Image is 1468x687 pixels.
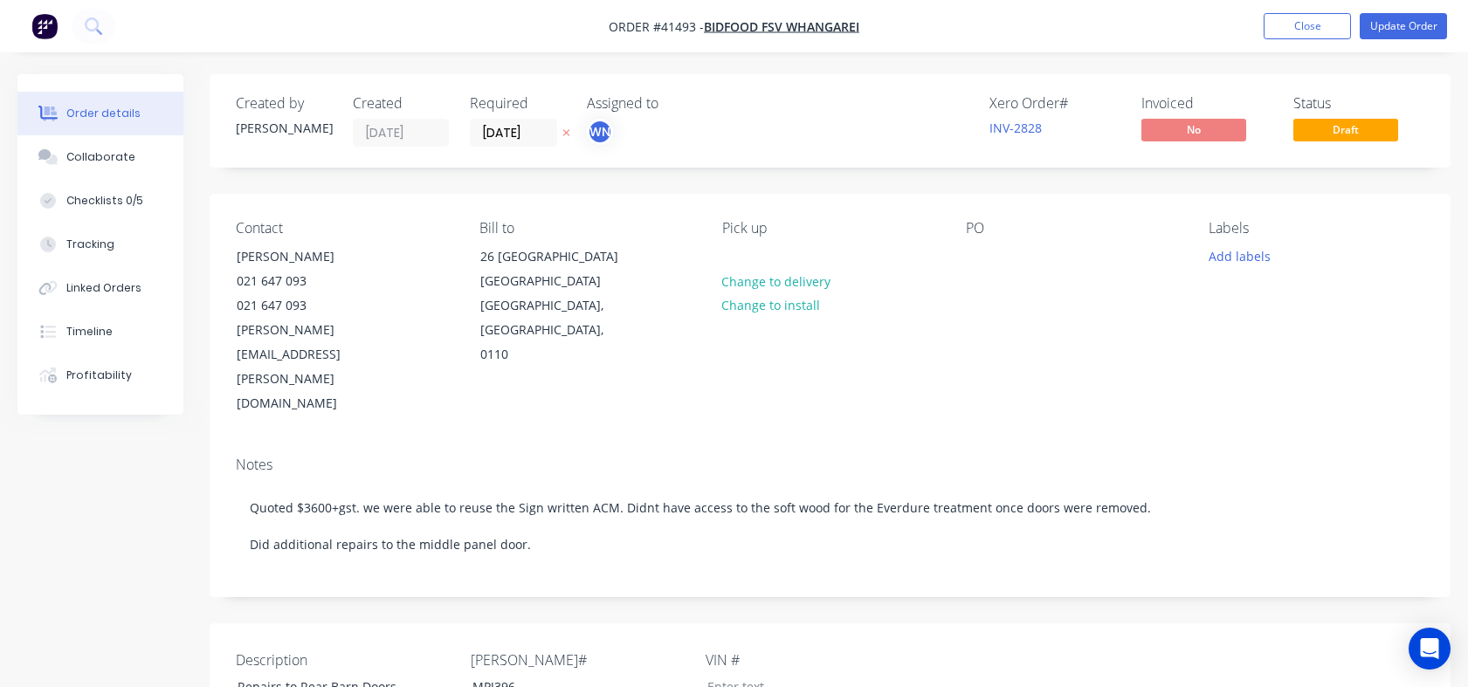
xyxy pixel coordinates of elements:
button: Linked Orders [17,266,183,310]
div: [GEOGRAPHIC_DATA], [GEOGRAPHIC_DATA], 0110 [480,293,625,367]
div: 26 [GEOGRAPHIC_DATA] [GEOGRAPHIC_DATA] [480,244,625,293]
div: Tracking [66,237,114,252]
div: Checklists 0/5 [66,193,143,209]
button: WN [587,119,613,145]
span: Draft [1293,119,1398,141]
button: Tracking [17,223,183,266]
div: Contact [236,220,451,237]
div: Timeline [66,324,113,340]
div: Quoted $3600+gst. we were able to reuse the Sign written ACM. Didnt have access to the soft wood ... [236,481,1424,571]
span: No [1141,119,1246,141]
a: INV-2828 [989,120,1042,136]
div: [PERSON_NAME] [236,119,332,137]
img: Factory [31,13,58,39]
button: Close [1264,13,1351,39]
a: Bidfood FSV Whangarei [704,18,859,35]
div: Collaborate [66,149,135,165]
div: Created by [236,95,332,112]
button: Change to delivery [713,269,840,292]
div: Assigned to [587,95,762,112]
div: Status [1293,95,1424,112]
div: [PERSON_NAME]021 647 093021 647 093[PERSON_NAME][EMAIL_ADDRESS][PERSON_NAME][DOMAIN_NAME] [222,244,396,416]
div: Notes [236,457,1424,473]
label: VIN # [706,649,924,670]
button: Order details [17,92,183,135]
div: 021 647 093 [237,269,382,293]
span: Order #41493 - [609,18,704,35]
div: Pick up [722,220,938,237]
button: Checklists 0/5 [17,179,183,223]
div: Required [470,95,566,112]
div: Labels [1209,220,1424,237]
div: Linked Orders [66,280,141,296]
div: Bill to [479,220,695,237]
button: Timeline [17,310,183,354]
div: [PERSON_NAME] [237,244,382,269]
button: Change to install [713,293,830,317]
button: Add labels [1199,244,1279,267]
div: 26 [GEOGRAPHIC_DATA] [GEOGRAPHIC_DATA][GEOGRAPHIC_DATA], [GEOGRAPHIC_DATA], 0110 [465,244,640,368]
label: Description [236,649,454,670]
div: Order details [66,106,141,121]
button: Collaborate [17,135,183,179]
button: Profitability [17,354,183,397]
div: Profitability [66,368,132,383]
label: [PERSON_NAME]# [471,649,689,670]
div: Created [353,95,449,112]
button: Update Order [1360,13,1447,39]
div: PO [966,220,1182,237]
div: [PERSON_NAME][EMAIL_ADDRESS][PERSON_NAME][DOMAIN_NAME] [237,318,382,416]
div: Xero Order # [989,95,1120,112]
div: 021 647 093 [237,293,382,318]
div: Invoiced [1141,95,1272,112]
div: Open Intercom Messenger [1409,628,1451,670]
